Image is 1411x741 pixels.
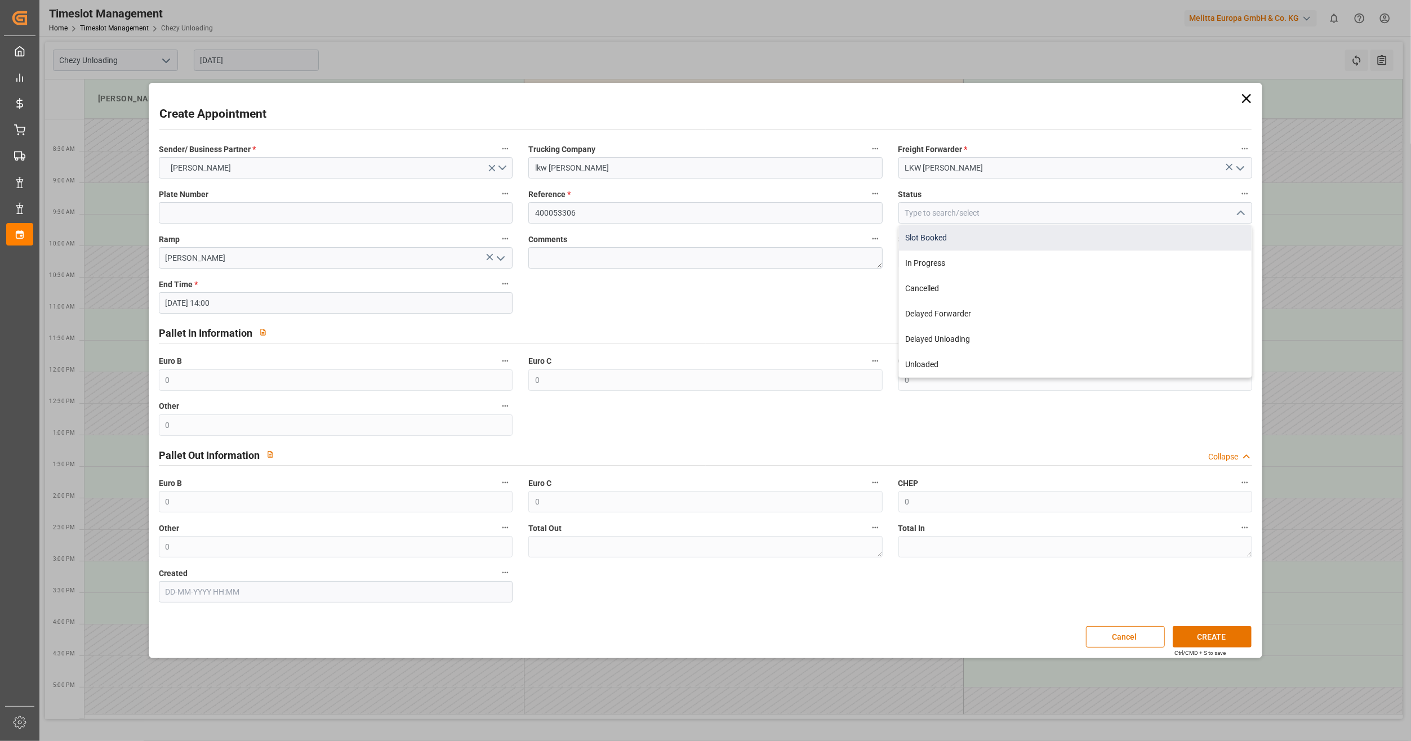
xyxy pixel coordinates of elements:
[498,399,513,413] button: Other
[1238,186,1252,201] button: Status
[899,251,1252,276] div: In Progress
[1238,141,1252,156] button: Freight Forwarder *
[868,354,883,368] button: Euro C
[528,234,567,245] span: Comments
[868,475,883,490] button: Euro C
[159,144,256,155] span: Sender/ Business Partner
[1208,451,1238,463] div: Collapse
[498,354,513,368] button: Euro B
[528,189,571,200] span: Reference
[898,202,1252,224] input: Type to search/select
[159,325,252,341] h2: Pallet In Information
[159,105,266,123] h2: Create Appointment
[1086,626,1165,648] button: Cancel
[528,477,551,489] span: Euro C
[1238,475,1252,490] button: CHEP
[498,186,513,201] button: Plate Number
[159,234,180,245] span: Ramp
[528,523,562,534] span: Total Out
[492,249,509,267] button: open menu
[252,322,274,343] button: View description
[899,276,1252,301] div: Cancelled
[899,225,1252,251] div: Slot Booked
[498,520,513,535] button: Other
[498,231,513,246] button: Ramp
[159,568,188,579] span: Created
[498,565,513,580] button: Created
[1174,649,1226,657] div: Ctrl/CMD + S to save
[498,141,513,156] button: Sender/ Business Partner *
[260,444,281,465] button: View description
[159,279,198,291] span: End Time
[165,162,237,174] span: [PERSON_NAME]
[898,477,919,489] span: CHEP
[898,523,925,534] span: Total In
[159,581,513,602] input: DD-MM-YYYY HH:MM
[159,523,179,534] span: Other
[1231,159,1248,177] button: open menu
[1238,520,1252,535] button: Total In
[498,276,513,291] button: End Time *
[1231,204,1248,222] button: close menu
[899,327,1252,352] div: Delayed Unloading
[528,355,551,367] span: Euro C
[159,292,513,314] input: DD-MM-YYYY HH:MM
[868,231,883,246] button: Comments
[159,189,208,200] span: Plate Number
[899,301,1252,327] div: Delayed Forwarder
[159,157,513,178] button: open menu
[899,352,1252,377] div: Unloaded
[868,186,883,201] button: Reference *
[868,141,883,156] button: Trucking Company
[159,448,260,463] h2: Pallet Out Information
[528,144,595,155] span: Trucking Company
[159,477,182,489] span: Euro B
[498,475,513,490] button: Euro B
[868,520,883,535] button: Total Out
[159,355,182,367] span: Euro B
[1173,626,1252,648] button: CREATE
[898,144,968,155] span: Freight Forwarder
[898,189,922,200] span: Status
[159,400,179,412] span: Other
[159,247,513,269] input: Type to search/select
